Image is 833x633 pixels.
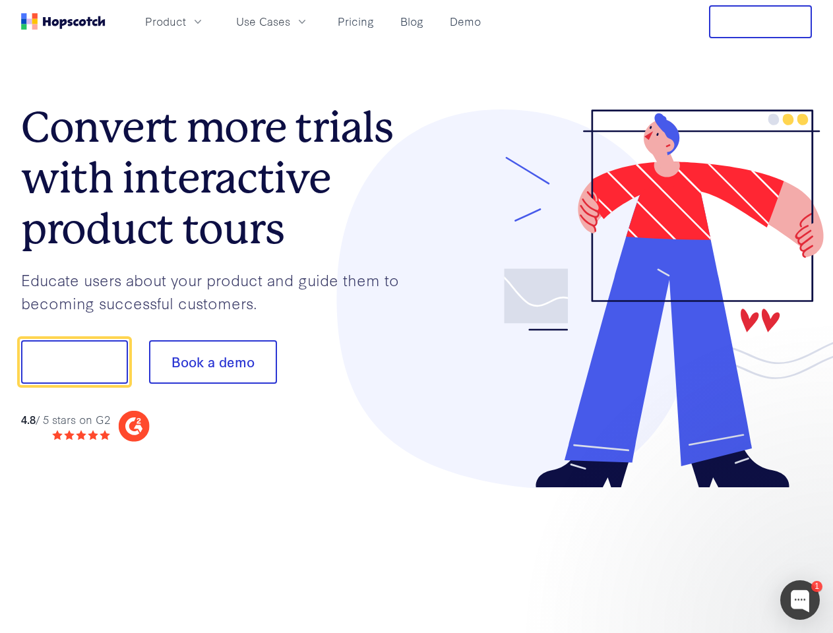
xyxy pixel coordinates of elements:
div: / 5 stars on G2 [21,411,110,428]
button: Show me! [21,340,128,384]
button: Product [137,11,212,32]
button: Book a demo [149,340,277,384]
h1: Convert more trials with interactive product tours [21,102,417,254]
button: Use Cases [228,11,317,32]
div: 1 [811,581,822,592]
p: Educate users about your product and guide them to becoming successful customers. [21,268,417,314]
a: Pricing [332,11,379,32]
button: Free Trial [709,5,812,38]
a: Home [21,13,106,30]
strong: 4.8 [21,411,36,427]
span: Product [145,13,186,30]
a: Blog [395,11,429,32]
a: Demo [445,11,486,32]
span: Use Cases [236,13,290,30]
